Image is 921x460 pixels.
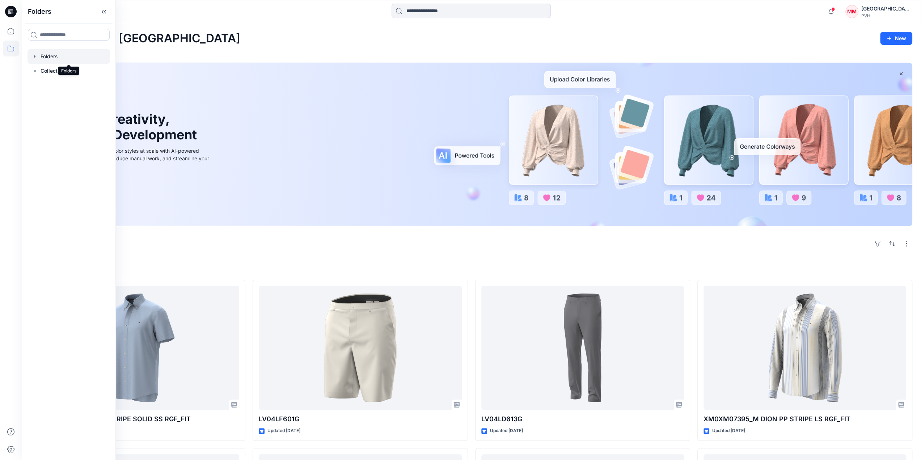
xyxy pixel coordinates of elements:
p: XM0XM03515_OP SIG STRIPE SOLID SS RGF_FIT [37,414,239,424]
div: Explore ideas faster and recolor styles at scale with AI-powered tools that boost creativity, red... [48,147,211,170]
a: XM0XM07395_M DION PP STRIPE LS RGF_FIT [704,286,906,410]
h4: Styles [30,264,912,273]
a: Discover more [48,178,211,193]
h2: Welcome back, [GEOGRAPHIC_DATA] [30,32,240,45]
a: LV04LD613G [481,286,684,410]
button: New [880,32,912,45]
h1: Unleash Creativity, Speed Up Development [48,111,200,143]
div: MM [845,5,858,18]
p: Updated [DATE] [712,427,745,435]
p: LV04LD613G [481,414,684,424]
div: PVH [861,13,912,18]
a: LV04LF601G [259,286,461,410]
p: Collections [41,67,68,75]
p: Updated [DATE] [267,427,300,435]
p: Updated [DATE] [490,427,523,435]
p: XM0XM07395_M DION PP STRIPE LS RGF_FIT [704,414,906,424]
p: LV04LF601G [259,414,461,424]
a: XM0XM03515_OP SIG STRIPE SOLID SS RGF_FIT [37,286,239,410]
div: [GEOGRAPHIC_DATA][PERSON_NAME][GEOGRAPHIC_DATA] [861,4,912,13]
